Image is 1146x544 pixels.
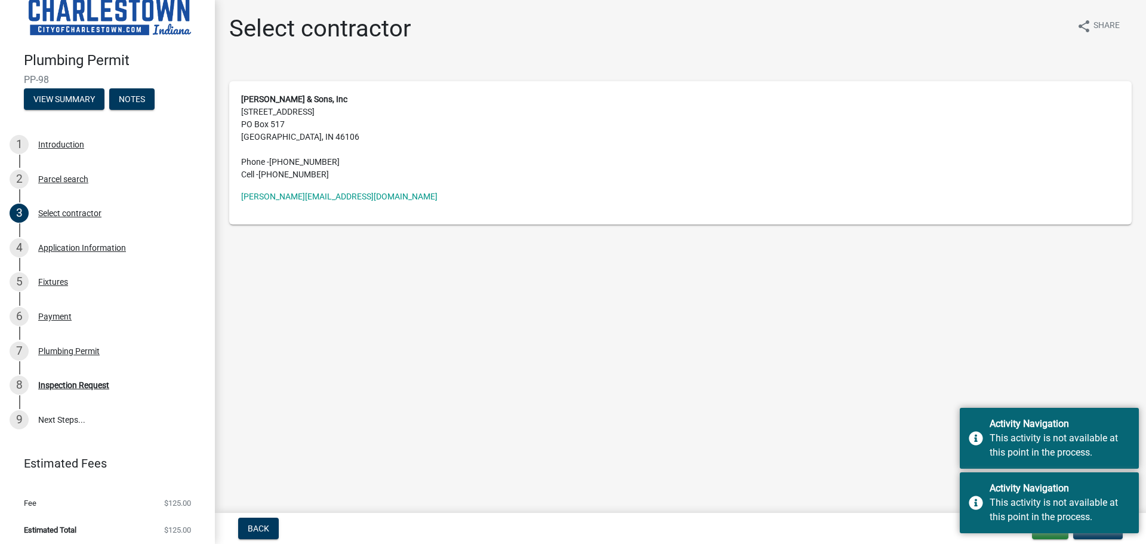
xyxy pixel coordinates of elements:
button: View Summary [24,88,104,110]
span: Fee [24,499,36,507]
div: 8 [10,376,29,395]
button: Back [238,518,279,539]
div: Payment [38,312,72,321]
div: 4 [10,238,29,257]
div: 7 [10,342,29,361]
wm-modal-confirm: Notes [109,95,155,105]
div: 6 [10,307,29,326]
span: [PHONE_NUMBER] [269,157,340,167]
div: Plumbing Permit [38,347,100,355]
div: Select contractor [38,209,101,217]
div: This activity is not available at this point in the process. [990,431,1130,460]
div: Fixtures [38,278,68,286]
span: Share [1093,19,1120,33]
div: 5 [10,272,29,291]
abbr: Cell - [241,170,258,179]
h1: Select contractor [229,14,411,43]
span: [PHONE_NUMBER] [258,170,329,179]
h4: Plumbing Permit [24,52,205,69]
div: Application Information [38,244,126,252]
span: Estimated Total [24,526,76,534]
a: [PERSON_NAME][EMAIL_ADDRESS][DOMAIN_NAME] [241,192,438,201]
div: 1 [10,135,29,154]
button: Notes [109,88,155,110]
span: $125.00 [164,499,191,507]
div: Inspection Request [38,381,109,389]
span: Back [248,524,269,533]
span: PP-98 [24,74,191,85]
a: Estimated Fees [10,451,196,475]
div: Introduction [38,140,84,149]
div: Parcel search [38,175,88,183]
div: Activity Navigation [990,481,1130,496]
div: 9 [10,410,29,429]
div: 3 [10,204,29,223]
span: $125.00 [164,526,191,534]
div: This activity is not available at this point in the process. [990,496,1130,524]
i: share [1077,19,1091,33]
button: shareShare [1067,14,1129,38]
div: Activity Navigation [990,417,1130,431]
address: [STREET_ADDRESS] PO Box 517 [GEOGRAPHIC_DATA], IN 46106 [241,93,1120,181]
abbr: Phone - [241,157,269,167]
div: 2 [10,170,29,189]
strong: [PERSON_NAME] & Sons, Inc [241,94,347,104]
wm-modal-confirm: Summary [24,95,104,105]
